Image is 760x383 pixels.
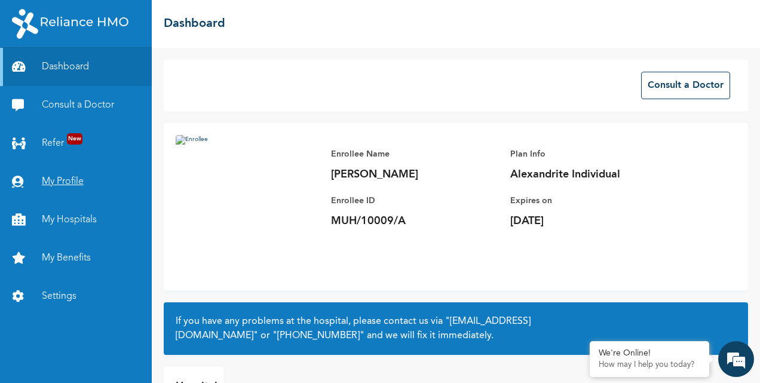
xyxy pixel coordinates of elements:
[196,6,225,35] div: Minimize live chat window
[62,67,201,82] div: Chat with us now
[22,60,48,90] img: d_794563401_company_1708531726252_794563401
[176,135,319,278] img: Enrollee
[641,72,730,99] button: Consult a Doctor
[176,314,736,343] h2: If you have any problems at the hospital, please contact us via or and we will fix it immediately.
[164,15,225,33] h2: Dashboard
[510,194,678,208] p: Expires on
[272,331,364,341] a: "[PHONE_NUMBER]"
[6,342,117,350] span: Conversation
[12,9,128,39] img: RelianceHMO's Logo
[69,127,165,247] span: We're online!
[510,214,678,228] p: [DATE]
[331,147,498,161] p: Enrollee Name
[599,348,700,359] div: We're Online!
[510,147,678,161] p: Plan Info
[331,194,498,208] p: Enrollee ID
[599,360,700,370] p: How may I help you today?
[331,167,498,182] p: [PERSON_NAME]
[6,279,228,321] textarea: Type your message and hit 'Enter'
[331,214,498,228] p: MUH/10009/A
[510,167,678,182] p: Alexandrite Individual
[67,133,82,145] span: New
[117,321,228,358] div: FAQs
